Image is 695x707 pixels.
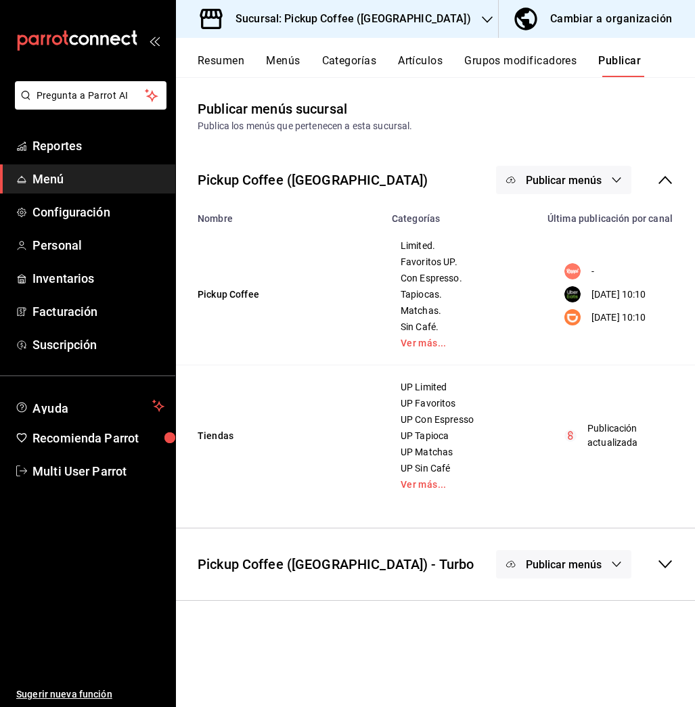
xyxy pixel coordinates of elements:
button: Publicar menús [496,550,631,578]
td: Pickup Coffee [176,224,384,365]
p: Publicación actualizada [587,421,665,450]
a: Ver más... [401,338,522,348]
button: Publicar [598,54,641,77]
th: Última publicación por canal [539,205,695,224]
p: - [591,265,594,279]
span: Menú [32,170,164,188]
button: Publicar menús [496,166,631,194]
span: Con Espresso. [401,273,522,283]
span: Publicar menús [526,558,602,571]
button: Resumen [198,54,244,77]
span: Tapiocas. [401,290,522,299]
p: [DATE] 10:10 [591,311,646,325]
h3: Sucursal: Pickup Coffee ([GEOGRAPHIC_DATA]) [225,11,471,27]
div: navigation tabs [198,54,695,77]
table: menu maker table for brand [176,205,695,506]
span: Matchas. [401,306,522,315]
button: Menús [266,54,300,77]
span: Limited. [401,241,522,250]
span: UP Limited [401,382,522,392]
div: Cambiar a organización [550,9,673,28]
span: Facturación [32,302,164,321]
a: Pregunta a Parrot AI [9,98,166,112]
a: Ver más... [401,480,522,489]
span: Sugerir nueva función [16,687,164,702]
span: UP Favoritos [401,398,522,408]
button: Artículos [398,54,443,77]
button: open_drawer_menu [149,35,160,46]
span: Reportes [32,137,164,155]
span: UP Sin Café [401,463,522,473]
span: UP Con Espresso [401,415,522,424]
div: Publica los menús que pertenecen a esta sucursal. [198,119,673,133]
button: Grupos modificadores [464,54,577,77]
span: Recomienda Parrot [32,429,164,447]
span: Inventarios [32,269,164,288]
span: UP Tapioca [401,431,522,440]
span: Publicar menús [526,174,602,187]
button: Pregunta a Parrot AI [15,81,166,110]
div: Pickup Coffee ([GEOGRAPHIC_DATA]) [198,170,428,190]
span: Personal [32,236,164,254]
span: Sin Café. [401,322,522,332]
button: Categorías [322,54,377,77]
td: Tiendas [176,365,384,507]
span: UP Matchas [401,447,522,457]
div: Publicar menús sucursal [198,99,347,119]
span: Configuración [32,203,164,221]
span: Ayuda [32,398,147,414]
span: Multi User Parrot [32,462,164,480]
span: Favoritos UP. [401,257,522,267]
p: [DATE] 10:10 [591,288,646,302]
span: Pregunta a Parrot AI [37,89,145,103]
th: Categorías [384,205,539,224]
span: Suscripción [32,336,164,354]
div: Pickup Coffee ([GEOGRAPHIC_DATA]) - Turbo [198,554,474,574]
th: Nombre [176,205,384,224]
